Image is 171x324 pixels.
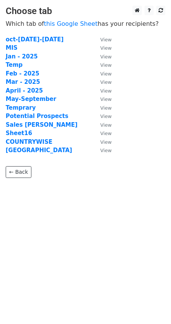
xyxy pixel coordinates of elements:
[93,70,112,77] a: View
[100,139,112,145] small: View
[100,122,112,128] small: View
[6,96,56,102] a: May-September
[6,53,38,60] a: Jan - 2025
[6,70,39,77] a: Feb - 2025
[6,130,32,137] a: Sheet16
[93,121,112,128] a: View
[93,87,112,94] a: View
[93,53,112,60] a: View
[93,36,112,43] a: View
[6,87,43,94] a: April - 2025
[6,79,40,85] a: Mar - 2025
[100,54,112,60] small: View
[100,45,112,51] small: View
[6,121,78,128] a: Sales [PERSON_NAME]
[6,166,31,178] a: ← Back
[93,61,112,68] a: View
[100,148,112,153] small: View
[93,147,112,154] a: View
[6,104,36,111] a: Temprary
[100,88,112,94] small: View
[6,20,165,28] p: Which tab of has your recipients?
[93,44,112,51] a: View
[100,37,112,42] small: View
[93,138,112,145] a: View
[93,113,112,120] a: View
[6,36,64,43] a: oct-[DATE]-[DATE]
[93,104,112,111] a: View
[100,71,112,77] small: View
[6,147,72,154] a: [GEOGRAPHIC_DATA]
[93,96,112,102] a: View
[100,131,112,136] small: View
[100,79,112,85] small: View
[6,44,17,51] a: MIS
[6,113,68,120] a: Potential Prospects
[100,113,112,119] small: View
[44,20,98,27] a: this Google Sheet
[100,105,112,111] small: View
[93,79,112,85] a: View
[6,61,23,68] a: Temp
[93,130,112,137] a: View
[6,138,53,145] a: COUNTRYWISE
[100,96,112,102] small: View
[6,6,165,17] h3: Choose tab
[100,62,112,68] small: View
